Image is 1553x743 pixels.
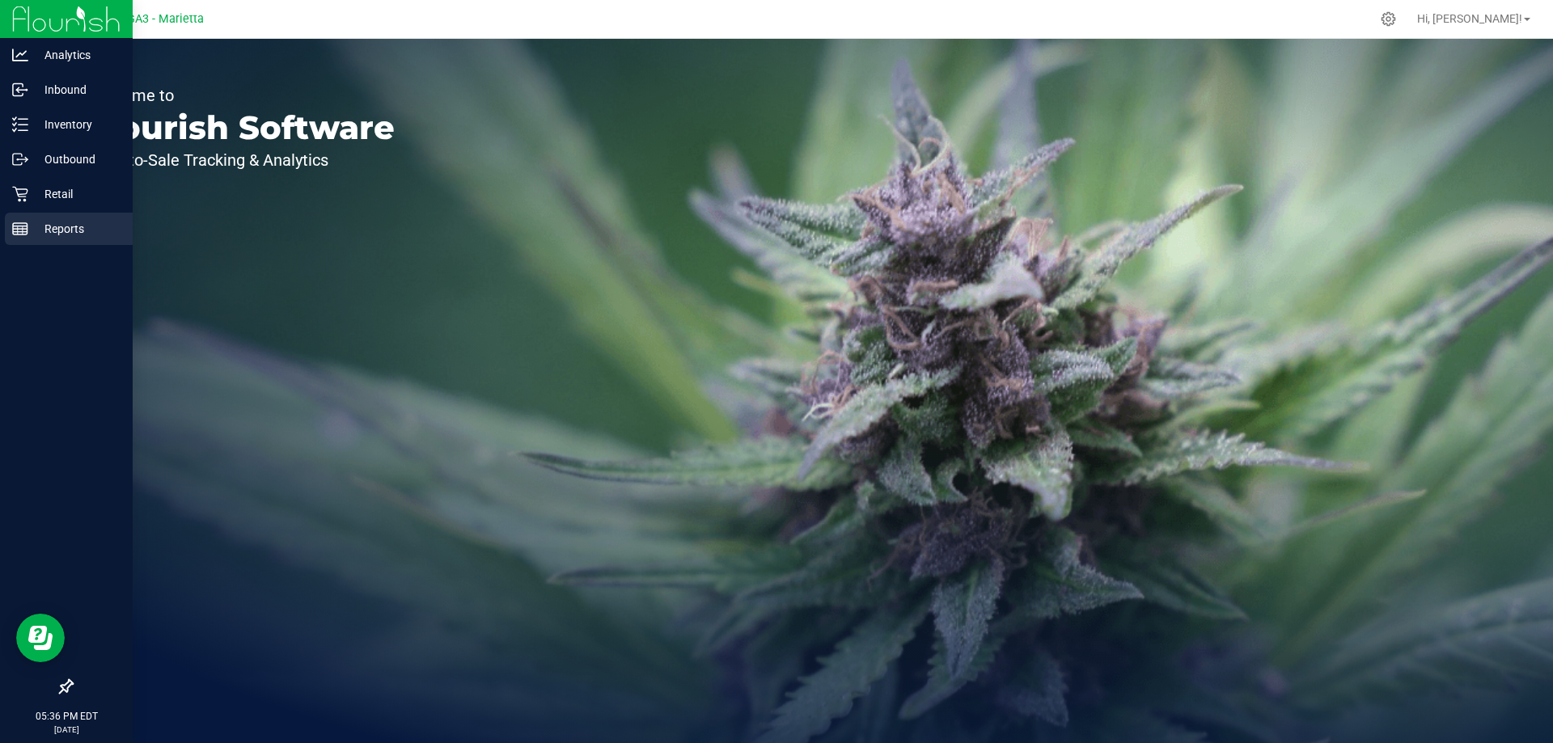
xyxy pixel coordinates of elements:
[28,45,125,65] p: Analytics
[7,724,125,736] p: [DATE]
[12,82,28,98] inline-svg: Inbound
[16,614,65,662] iframe: Resource center
[28,115,125,134] p: Inventory
[28,219,125,239] p: Reports
[12,47,28,63] inline-svg: Analytics
[28,80,125,99] p: Inbound
[28,184,125,204] p: Retail
[28,150,125,169] p: Outbound
[87,87,395,103] p: Welcome to
[87,112,395,144] p: Flourish Software
[12,116,28,133] inline-svg: Inventory
[87,152,395,168] p: Seed-to-Sale Tracking & Analytics
[12,186,28,202] inline-svg: Retail
[1417,12,1522,25] span: Hi, [PERSON_NAME]!
[12,221,28,237] inline-svg: Reports
[1378,11,1399,27] div: Manage settings
[127,12,204,26] span: GA3 - Marietta
[12,151,28,167] inline-svg: Outbound
[7,709,125,724] p: 05:36 PM EDT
